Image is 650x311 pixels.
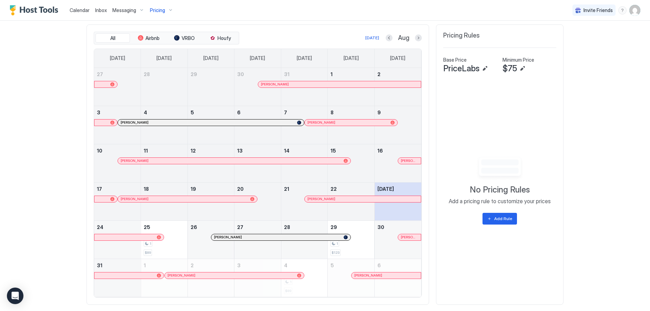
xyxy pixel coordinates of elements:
[470,155,530,182] div: Empty image
[141,68,187,81] a: July 28, 2025
[237,262,241,268] span: 3
[94,259,141,297] td: August 31, 2025
[618,6,627,14] div: menu
[281,221,328,234] a: August 28, 2025
[281,106,328,144] td: August 7, 2025
[237,224,243,230] span: 27
[375,68,421,81] a: August 2, 2025
[97,224,103,230] span: 24
[234,106,281,144] td: August 6, 2025
[365,35,379,41] div: [DATE]
[481,64,489,73] button: Edit
[97,262,102,268] span: 31
[243,49,272,68] a: Wednesday
[121,158,149,163] span: [PERSON_NAME]
[375,106,421,119] a: August 9, 2025
[97,186,102,192] span: 17
[331,148,336,154] span: 15
[281,183,328,195] a: August 21, 2025
[234,144,281,182] td: August 13, 2025
[188,144,234,157] a: August 12, 2025
[234,182,281,220] td: August 20, 2025
[94,221,141,234] a: August 24, 2025
[401,158,418,163] span: [PERSON_NAME]
[144,186,149,192] span: 18
[374,68,421,106] td: August 2, 2025
[281,68,328,106] td: July 31, 2025
[191,224,197,230] span: 26
[70,7,90,13] span: Calendar
[297,55,312,61] span: [DATE]
[281,144,328,157] a: August 14, 2025
[141,221,187,234] a: August 25, 2025
[94,182,141,220] td: August 17, 2025
[234,144,281,157] a: August 13, 2025
[150,49,179,68] a: Monday
[141,106,188,144] td: August 4, 2025
[284,110,287,115] span: 7
[121,197,254,201] div: [PERSON_NAME]
[188,183,234,195] a: August 19, 2025
[502,63,517,74] span: $75
[237,148,243,154] span: 13
[281,220,328,259] td: August 28, 2025
[191,186,196,192] span: 19
[374,144,421,182] td: August 16, 2025
[144,148,148,154] span: 11
[583,7,613,13] span: Invite Friends
[217,35,231,41] span: Houfy
[375,221,421,234] a: August 30, 2025
[331,71,333,77] span: 1
[377,186,394,192] span: [DATE]
[307,120,395,125] div: [PERSON_NAME]
[328,220,375,259] td: August 29, 2025
[354,273,382,278] span: [PERSON_NAME]
[234,259,281,297] td: September 3, 2025
[443,57,467,63] span: Base Price
[94,144,141,182] td: August 10, 2025
[281,106,328,119] a: August 7, 2025
[261,82,418,86] div: [PERSON_NAME]
[328,68,374,81] a: August 1, 2025
[234,68,281,106] td: July 30, 2025
[188,259,234,272] a: September 2, 2025
[131,33,166,43] button: Airbnb
[328,221,374,234] a: August 29, 2025
[443,32,480,40] span: Pricing Rules
[234,221,281,234] a: August 27, 2025
[145,250,151,255] span: $89
[97,148,102,154] span: 10
[214,235,348,239] div: [PERSON_NAME]
[374,182,421,220] td: August 23, 2025
[328,144,375,182] td: August 15, 2025
[94,106,141,144] td: August 3, 2025
[375,183,421,195] a: August 23, 2025
[70,7,90,14] a: Calendar
[121,120,149,125] span: [PERSON_NAME]
[112,7,136,13] span: Messaging
[374,106,421,144] td: August 9, 2025
[328,106,374,119] a: August 8, 2025
[156,55,172,61] span: [DATE]
[103,49,132,68] a: Sunday
[328,68,375,106] td: August 1, 2025
[237,71,244,77] span: 30
[150,7,165,13] span: Pricing
[331,224,337,230] span: 29
[328,144,374,157] a: August 15, 2025
[390,55,405,61] span: [DATE]
[141,259,188,297] td: September 1, 2025
[331,186,337,192] span: 22
[375,259,421,272] a: September 6, 2025
[307,197,335,201] span: [PERSON_NAME]
[281,182,328,220] td: August 21, 2025
[196,49,225,68] a: Tuesday
[187,144,234,182] td: August 12, 2025
[187,68,234,106] td: July 29, 2025
[94,144,141,157] a: August 10, 2025
[415,34,422,41] button: Next month
[121,158,348,163] div: [PERSON_NAME]
[383,49,412,68] a: Saturday
[328,182,375,220] td: August 22, 2025
[187,220,234,259] td: August 26, 2025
